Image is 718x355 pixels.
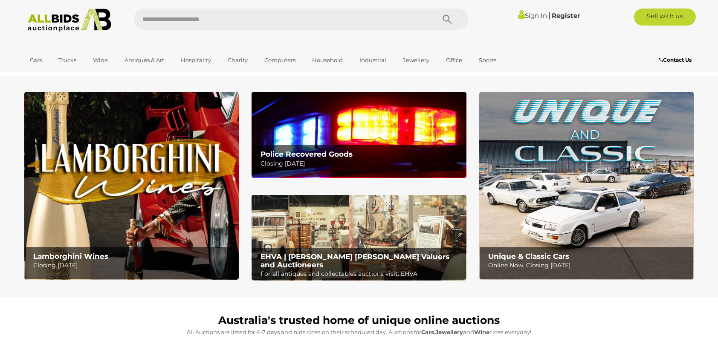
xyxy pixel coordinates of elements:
span: | [548,11,550,20]
a: Jewellery [397,53,435,67]
a: Lamborghini Wines Lamborghini Wines Closing [DATE] [24,92,239,280]
p: Closing [DATE] [33,260,234,271]
p: Online Now, Closing [DATE] [488,260,689,271]
p: All Auctions are listed for 4-7 days and bids close on their scheduled day. Auctions for , and cl... [29,327,689,337]
b: EHVA | [PERSON_NAME] [PERSON_NAME] Valuers and Auctioneers [261,252,449,269]
b: Lamborghini Wines [33,252,108,261]
a: Office [440,53,468,67]
strong: Wine [474,329,489,335]
a: Antiques & Art [119,53,170,67]
img: Allbids.com.au [23,9,116,32]
a: Register [552,11,580,20]
b: Unique & Classic Cars [488,252,569,261]
button: Search [426,9,469,30]
p: Closing [DATE] [261,158,461,169]
img: Unique & Classic Cars [479,92,694,280]
b: Contact Us [659,57,692,63]
a: Sell with us [634,9,696,26]
a: Sports [473,53,502,67]
a: Trucks [53,53,82,67]
p: For all antiques and collectables auctions visit: EHVA [261,269,461,279]
a: Computers [259,53,301,67]
a: Wine [87,53,113,67]
a: EHVA | Evans Hastings Valuers and Auctioneers EHVA | [PERSON_NAME] [PERSON_NAME] Valuers and Auct... [252,195,466,281]
a: Cars [24,53,47,67]
a: Industrial [354,53,392,67]
a: Charity [222,53,253,67]
a: [GEOGRAPHIC_DATA] [24,67,96,81]
img: Lamborghini Wines [24,92,239,280]
a: Household [307,53,348,67]
a: Hospitality [175,53,217,67]
strong: Jewellery [435,329,463,335]
a: Sign In [518,11,547,20]
img: EHVA | Evans Hastings Valuers and Auctioneers [252,195,466,281]
b: Police Recovered Goods [261,150,353,158]
a: Contact Us [659,55,694,65]
a: Unique & Classic Cars Unique & Classic Cars Online Now, Closing [DATE] [479,92,694,280]
h1: Australia's trusted home of unique online auctions [29,315,689,326]
img: Police Recovered Goods [252,92,466,177]
a: Police Recovered Goods Police Recovered Goods Closing [DATE] [252,92,466,177]
strong: Cars [421,329,434,335]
